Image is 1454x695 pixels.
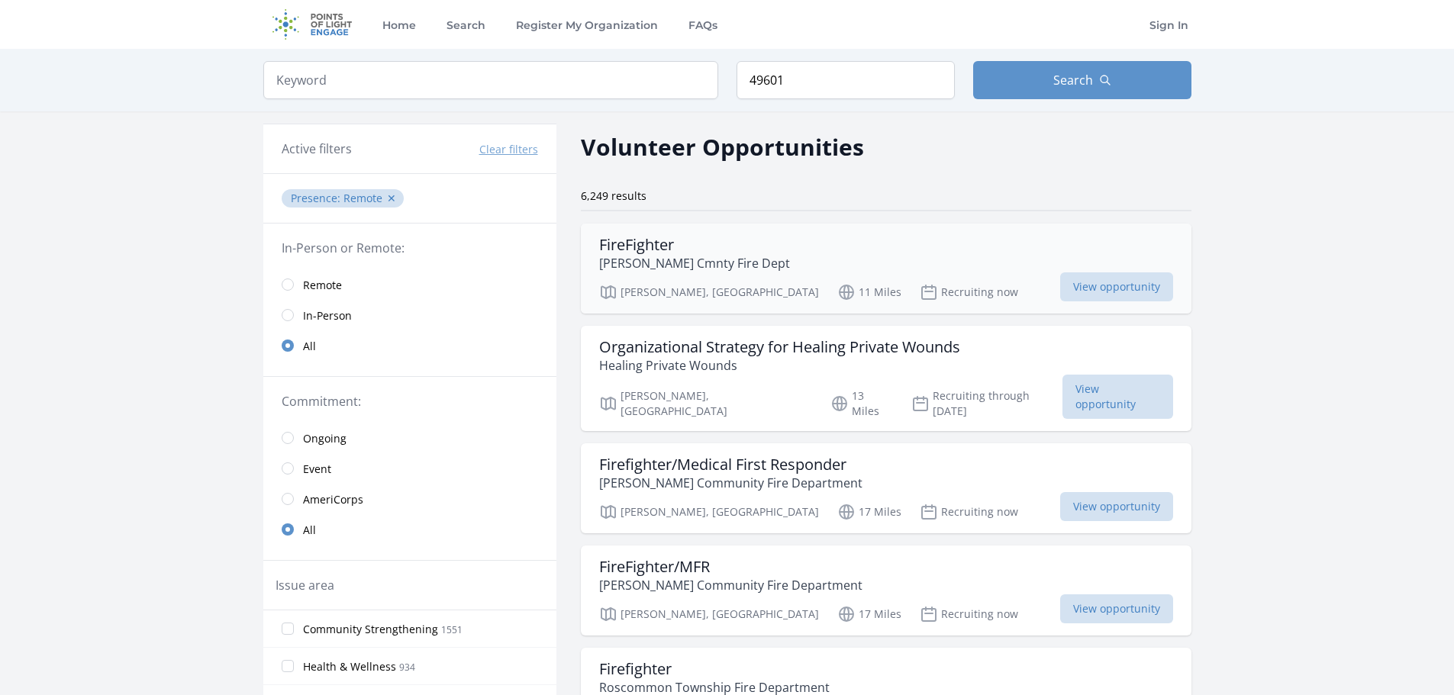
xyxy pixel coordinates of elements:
[1060,272,1173,301] span: View opportunity
[282,392,538,410] legend: Commitment:
[599,236,790,254] h3: FireFighter
[599,254,790,272] p: [PERSON_NAME] Cmnty Fire Dept
[303,308,352,323] span: In-Person
[441,623,463,636] span: 1551
[303,659,396,674] span: Health & Wellness
[263,453,556,484] a: Event
[303,492,363,507] span: AmeriCorps
[1060,594,1173,623] span: View opportunity
[282,140,352,158] h3: Active filters
[263,61,718,99] input: Keyword
[599,605,819,623] p: [PERSON_NAME], [GEOGRAPHIC_DATA]
[599,388,813,419] p: [PERSON_NAME], [GEOGRAPHIC_DATA]
[581,545,1191,635] a: FireFighter/MFR [PERSON_NAME] Community Fire Department [PERSON_NAME], [GEOGRAPHIC_DATA] 17 Miles...
[581,326,1191,431] a: Organizational Strategy for Healing Private Wounds Healing Private Wounds [PERSON_NAME], [GEOGRAP...
[599,283,819,301] p: [PERSON_NAME], [GEOGRAPHIC_DATA]
[276,576,334,594] legend: Issue area
[263,269,556,300] a: Remote
[581,188,646,203] span: 6,249 results
[303,462,331,477] span: Event
[581,130,864,164] h2: Volunteer Opportunities
[263,514,556,545] a: All
[973,61,1191,99] button: Search
[282,623,294,635] input: Community Strengthening 1551
[263,330,556,361] a: All
[920,283,1018,301] p: Recruiting now
[282,660,294,672] input: Health & Wellness 934
[837,503,901,521] p: 17 Miles
[920,503,1018,521] p: Recruiting now
[263,300,556,330] a: In-Person
[387,191,396,206] button: ✕
[303,431,347,446] span: Ongoing
[581,443,1191,533] a: Firefighter/Medical First Responder [PERSON_NAME] Community Fire Department [PERSON_NAME], [GEOGR...
[737,61,955,99] input: Location
[837,283,901,301] p: 11 Miles
[599,576,862,594] p: [PERSON_NAME] Community Fire Department
[581,224,1191,314] a: FireFighter [PERSON_NAME] Cmnty Fire Dept [PERSON_NAME], [GEOGRAPHIC_DATA] 11 Miles Recruiting no...
[303,339,316,354] span: All
[1053,71,1093,89] span: Search
[303,278,342,293] span: Remote
[263,484,556,514] a: AmeriCorps
[599,338,960,356] h3: Organizational Strategy for Healing Private Wounds
[303,523,316,538] span: All
[920,605,1018,623] p: Recruiting now
[599,660,830,678] h3: Firefighter
[291,191,343,205] span: Presence :
[599,356,960,375] p: Healing Private Wounds
[599,503,819,521] p: [PERSON_NAME], [GEOGRAPHIC_DATA]
[1060,492,1173,521] span: View opportunity
[911,388,1062,419] p: Recruiting through [DATE]
[1062,375,1172,419] span: View opportunity
[263,423,556,453] a: Ongoing
[599,474,862,492] p: [PERSON_NAME] Community Fire Department
[479,142,538,157] button: Clear filters
[343,191,382,205] span: Remote
[303,622,438,637] span: Community Strengthening
[837,605,901,623] p: 17 Miles
[399,661,415,674] span: 934
[830,388,893,419] p: 13 Miles
[599,455,862,474] h3: Firefighter/Medical First Responder
[599,558,862,576] h3: FireFighter/MFR
[282,239,538,257] legend: In-Person or Remote:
